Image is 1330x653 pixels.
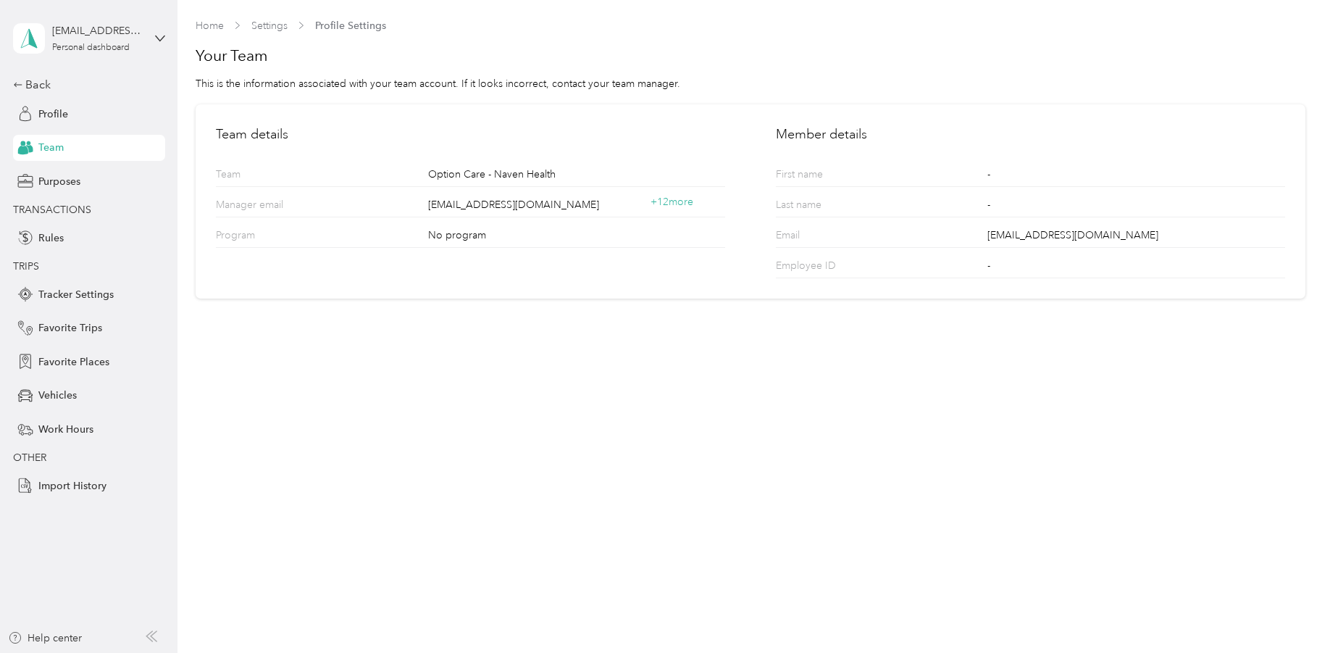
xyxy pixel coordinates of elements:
div: Back [13,76,158,93]
div: - [987,258,1284,278]
div: - [987,197,1284,217]
div: - [987,167,1284,186]
span: [EMAIL_ADDRESS][DOMAIN_NAME] [428,197,651,212]
span: Favorite Trips [38,320,102,336]
span: Tracker Settings [38,287,114,302]
button: Help center [8,631,82,646]
span: Profile Settings [315,18,386,33]
p: First name [776,167,887,186]
div: Option Care - Naven Health [428,167,725,186]
span: Purposes [38,174,80,189]
div: No program [428,228,725,247]
h2: Team details [216,125,725,144]
p: Email [776,228,887,247]
div: This is the information associated with your team account. If it looks incorrect, contact your te... [196,76,1305,91]
a: Home [196,20,224,32]
span: Work Hours [38,422,93,437]
div: [EMAIL_ADDRESS][DOMAIN_NAME] [987,228,1284,247]
span: OTHER [13,452,46,464]
h1: Your Team [196,46,1305,66]
span: TRIPS [13,260,39,273]
iframe: Everlance-gr Chat Button Frame [1249,572,1330,653]
span: Favorite Places [38,354,109,370]
p: Program [216,228,327,247]
p: Last name [776,197,887,217]
a: Settings [251,20,288,32]
span: Team [38,140,64,155]
span: Import History [38,478,106,494]
span: TRANSACTIONS [13,204,91,216]
span: Vehicles [38,388,77,403]
p: Manager email [216,197,327,217]
p: Employee ID [776,258,887,278]
div: [EMAIL_ADDRESS][DOMAIN_NAME] [52,23,143,38]
span: Rules [38,230,64,246]
span: + 12 more [651,196,693,208]
h2: Member details [776,125,1285,144]
span: Profile [38,107,68,122]
div: Personal dashboard [52,43,130,52]
p: Team [216,167,327,186]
